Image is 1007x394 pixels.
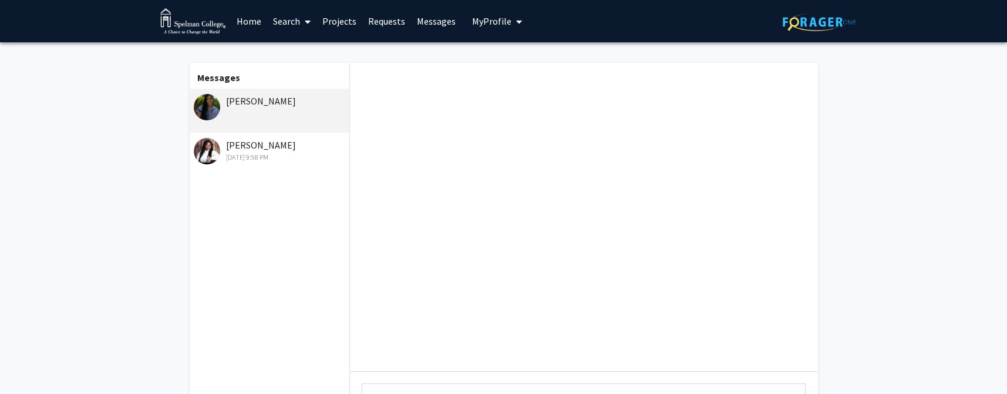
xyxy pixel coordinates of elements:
div: [PERSON_NAME] [194,94,347,108]
a: Search [267,1,316,42]
a: Projects [316,1,362,42]
div: [PERSON_NAME] [194,138,347,163]
span: My Profile [472,15,511,27]
img: Spelman College Logo [160,8,227,35]
iframe: Chat [9,341,50,385]
img: Ashley Darling [194,94,220,120]
img: Janiyah Bethea [194,138,220,164]
div: [DATE] 9:58 PM [194,152,347,163]
a: Home [231,1,267,42]
b: Messages [197,72,240,83]
a: Requests [362,1,411,42]
img: ForagerOne Logo [783,13,856,31]
a: Messages [411,1,462,42]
